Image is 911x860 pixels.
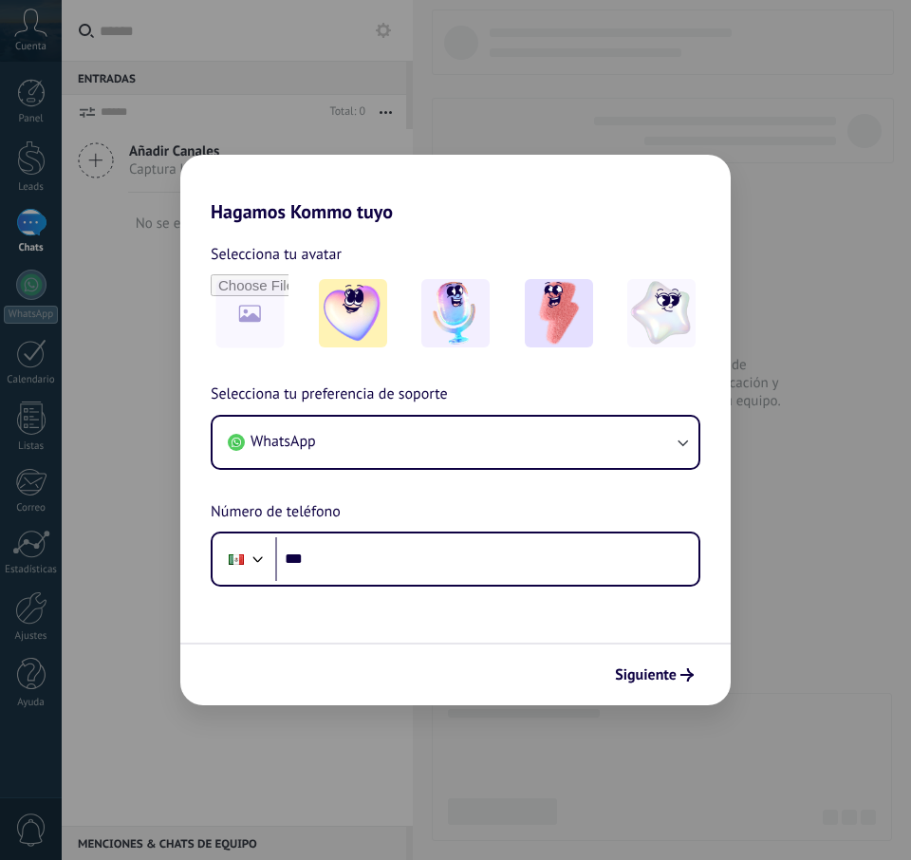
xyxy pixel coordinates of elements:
[615,668,677,682] span: Siguiente
[211,242,342,267] span: Selecciona tu avatar
[606,659,702,691] button: Siguiente
[421,279,490,347] img: -2.jpeg
[525,279,593,347] img: -3.jpeg
[319,279,387,347] img: -1.jpeg
[213,417,698,468] button: WhatsApp
[211,383,448,407] span: Selecciona tu preferencia de soporte
[251,432,316,451] span: WhatsApp
[218,539,254,579] div: Mexico: + 52
[180,155,731,223] h2: Hagamos Kommo tuyo
[627,279,696,347] img: -4.jpeg
[211,500,341,525] span: Número de teléfono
